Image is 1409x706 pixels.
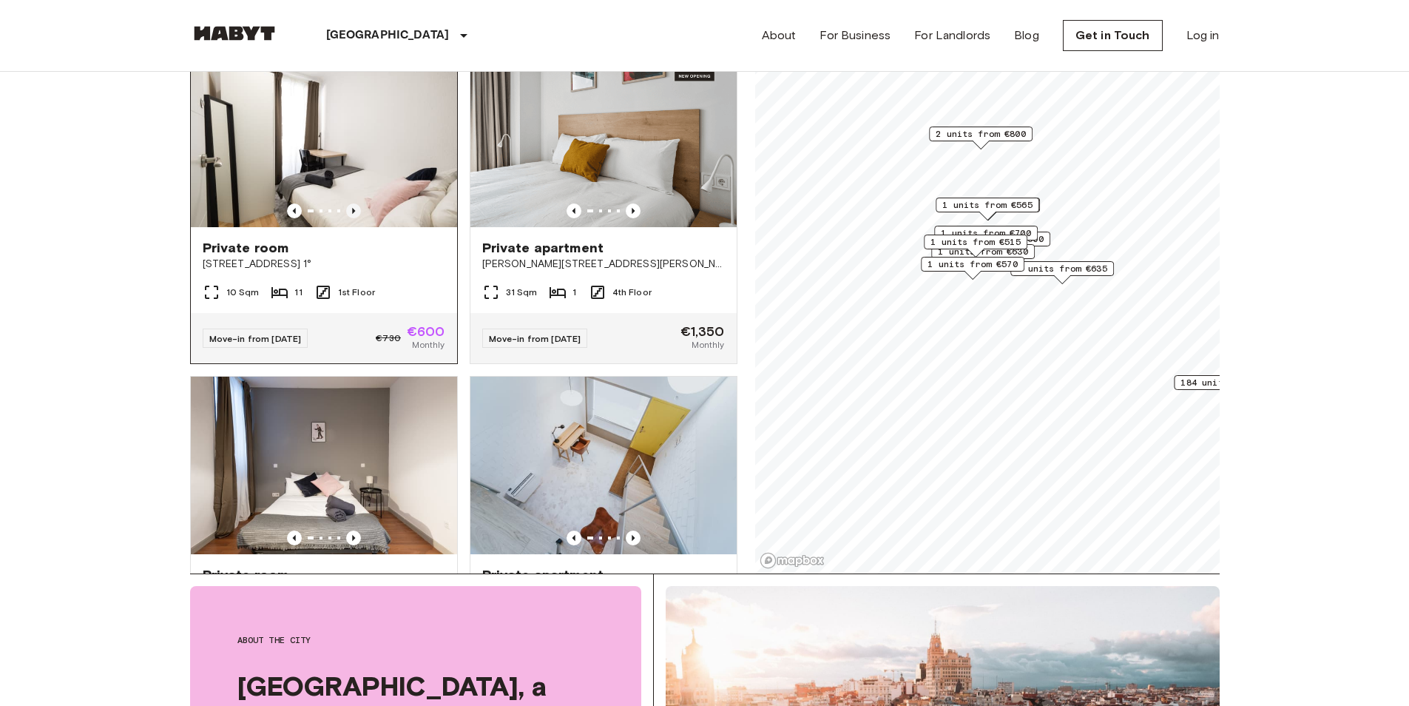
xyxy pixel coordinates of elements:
[942,198,1033,212] span: 1 units from €565
[470,49,737,364] a: Marketing picture of unit ES-15-102-408-001Previous imagePrevious imagePrivate apartment[PERSON_N...
[190,376,458,691] a: Marketing picture of unit ES-15-007-001-05HPrevious imagePrevious imagePrivate room[STREET_ADDRES...
[760,552,825,569] a: Mapbox logo
[1014,27,1039,44] a: Blog
[482,257,725,272] span: [PERSON_NAME][STREET_ADDRESS][PERSON_NAME][PERSON_NAME]
[470,50,737,227] img: Marketing picture of unit ES-15-102-408-001
[326,27,450,44] p: [GEOGRAPHIC_DATA]
[947,232,1050,255] div: Map marker
[203,239,289,257] span: Private room
[338,286,375,299] span: 1st Floor
[936,198,1040,221] div: Map marker
[203,566,289,584] span: Private room
[941,226,1031,240] span: 1 units from €700
[506,286,538,299] span: 31 Sqm
[209,333,302,344] span: Move-in from [DATE]
[680,325,725,338] span: €1,350
[1186,27,1220,44] a: Log in
[1017,262,1107,275] span: 1 units from €635
[294,286,302,299] span: 11
[226,286,260,299] span: 10 Sqm
[489,333,581,344] span: Move-in from [DATE]
[692,338,724,352] span: Monthly
[191,50,457,227] img: Marketing picture of unit ES-15-009-001-03H
[820,27,891,44] a: For Business
[567,531,581,545] button: Previous image
[930,235,1021,249] span: 1 units from €515
[567,204,581,218] button: Previous image
[1010,261,1114,284] div: Map marker
[237,633,594,647] span: About the city
[931,244,1035,267] div: Map marker
[938,245,1028,258] span: 1 units from €630
[470,376,737,691] a: Marketing picture of unit ES-15-025-001-01HPrevious imagePrevious imagePrivate apartment[STREET_A...
[921,257,1024,280] div: Map marker
[407,325,445,338] span: €600
[929,127,1033,149] div: Map marker
[482,566,604,584] span: Private apartment
[1180,376,1286,389] span: 184 units from €1100
[612,286,652,299] span: 4th Floor
[190,26,279,41] img: Habyt
[203,257,445,272] span: [STREET_ADDRESS] 1°
[346,531,361,545] button: Previous image
[346,204,361,218] button: Previous image
[936,198,1039,221] div: Map marker
[927,258,1018,271] span: 1 units from €570
[191,377,457,554] img: Marketing picture of unit ES-15-007-001-05H
[1174,375,1293,398] div: Map marker
[412,338,445,352] span: Monthly
[572,286,576,299] span: 1
[482,239,604,257] span: Private apartment
[626,531,641,545] button: Previous image
[762,27,797,44] a: About
[914,27,990,44] a: For Landlords
[934,226,1038,249] div: Map marker
[287,531,302,545] button: Previous image
[936,127,1026,141] span: 2 units from €800
[190,49,458,364] a: Marketing picture of unit ES-15-009-001-03HPrevious imagePrevious imagePrivate room[STREET_ADDRES...
[470,377,737,554] img: Marketing picture of unit ES-15-025-001-01H
[1063,20,1163,51] a: Get in Touch
[924,235,1027,258] div: Map marker
[626,204,641,218] button: Previous image
[287,204,302,218] button: Previous image
[953,232,1044,246] span: 1 units from €600
[376,332,401,345] span: €730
